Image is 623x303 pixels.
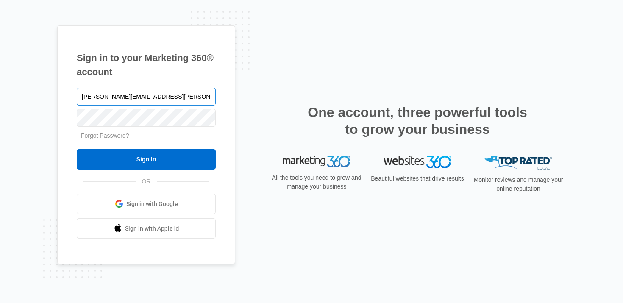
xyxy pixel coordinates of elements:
img: Marketing 360 [283,156,350,167]
input: Sign In [77,149,216,170]
h1: Sign in to your Marketing 360® account [77,51,216,79]
a: Forgot Password? [81,132,129,139]
p: Beautiful websites that drive results [370,174,465,183]
span: OR [136,177,157,186]
a: Sign in with Apple Id [77,218,216,239]
img: Top Rated Local [484,156,552,170]
a: Sign in with Google [77,194,216,214]
h2: One account, three powerful tools to grow your business [305,104,530,138]
p: All the tools you need to grow and manage your business [269,173,364,191]
input: Email [77,88,216,106]
span: Sign in with Apple Id [125,224,179,233]
span: Sign in with Google [126,200,178,208]
img: Websites 360 [384,156,451,168]
p: Monitor reviews and manage your online reputation [471,175,566,193]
